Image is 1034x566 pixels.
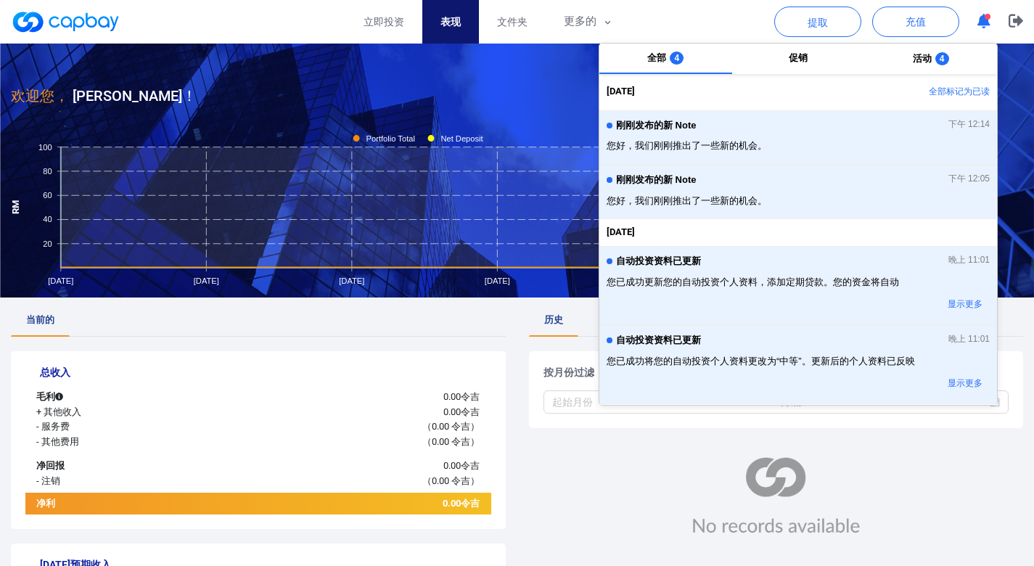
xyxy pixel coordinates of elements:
font: - 服务费 [36,421,70,432]
font: 全部 [647,52,666,63]
button: 全部4 [599,44,732,74]
font: 自动投资资料已更新 [616,335,701,345]
font: 更多的 [564,15,596,27]
font: 0.00 令吉 [432,436,470,447]
font: [PERSON_NAME] [73,87,182,104]
button: 促销 [732,44,865,74]
font: 充值 [906,16,926,28]
font: 0.00令吉 [443,391,480,402]
font: - 其他费用 [36,436,79,447]
font: 全部标记为已读 [929,86,990,97]
button: 充值 [872,7,959,37]
font: 下午 12:14 [948,119,990,129]
tspan: 100 [38,142,52,151]
font: + 其他收入 [36,406,81,417]
font: 刚刚发布的新 Note [616,120,697,131]
font: 晚上 11:01 [948,334,990,344]
button: 自动投资资料已更新晚上 11:01您已成功将您的自动投资个人资料更改为“中等”。更新后的个人资料已反映显示更多 [599,325,997,404]
button: 显示更多 [875,292,990,317]
font: 刚刚发布的新 Note [616,174,697,185]
font: 活动 [913,53,932,64]
button: 全部标记为已读 [841,80,997,104]
font: ） [470,436,480,447]
font: 您已成功更新您的自动投资个人资料，添加定期贷款。您的资金将自动 [607,276,899,287]
font: （ [422,421,432,432]
font: [DATE] [607,86,635,97]
font: （ [422,475,432,486]
font: 0.00 令吉 [432,475,470,486]
tspan: [DATE] [48,276,73,284]
font: 文件夹 [497,16,528,28]
font: 按月份过滤 [543,366,594,378]
tspan: 80 [43,166,52,175]
font: 下午 12:05 [948,173,990,184]
button: 刚刚发布的新 Note下午 12:05您好，我们刚刚推出了一些新的机会。 [599,165,997,219]
button: 自动投资资料已更新晚上 11:01您已成功更新您的自动投资个人资料，添加定期贷款。您的资金将自动显示更多 [599,246,997,325]
tspan: [DATE] [194,276,219,284]
font: 表现 [440,16,461,28]
button: 刚刚发布的新 Note下午 12:14您好，我们刚刚推出了一些新的机会。 [599,110,997,165]
font: 提取 [808,17,828,28]
font: 显示更多 [948,378,982,388]
font: 0.00令吉 [443,460,480,471]
font: 您已成功将您的自动投资个人资料更改为“中等”。更新后的个人资料已反映 [607,356,915,366]
font: 您好，我们刚刚推出了一些新的机会。 [607,195,767,206]
font: 自动投资资料已更新 [616,255,701,266]
font: 您好，我们刚刚推出了一些新的机会。 [607,140,767,151]
font: 0.00 令吉 [432,421,470,432]
font: 欢迎您， [11,87,69,104]
font: 0.00令吉 [443,406,480,417]
font: 毛利 [36,391,55,402]
font: 总收入 [40,366,70,378]
font: ） [470,475,480,486]
font: 0.00令吉 [443,498,480,509]
font: 4 [674,53,679,63]
span: 到 [763,396,775,408]
img: 无记录 [678,457,874,536]
font: [DATE] [607,226,635,237]
button: 提取 [774,7,861,37]
font: ） [470,421,480,432]
input: 起始月份 [552,394,758,410]
tspan: Portfolio Total [366,134,415,142]
tspan: 40 [43,215,52,223]
font: - 注销 [36,475,60,486]
tspan: 60 [43,191,52,200]
tspan: RM [10,200,21,214]
font: 立即投资 [364,16,404,28]
font: ！ [182,87,197,104]
tspan: [DATE] [485,276,510,284]
font: 显示更多 [948,299,982,309]
button: 活动4 [864,44,997,74]
font: 净利 [36,498,55,509]
tspan: Net Deposit [440,134,483,142]
tspan: [DATE] [339,276,364,284]
font: 净回报 [36,460,65,471]
font: （ [422,436,432,447]
font: 晚上 11:01 [948,255,990,265]
font: 历史 [544,314,563,325]
font: 4 [940,54,945,64]
font: 当前的 [26,314,54,325]
button: 显示更多 [875,372,990,396]
tspan: 20 [43,239,52,247]
font: 促销 [789,52,808,63]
